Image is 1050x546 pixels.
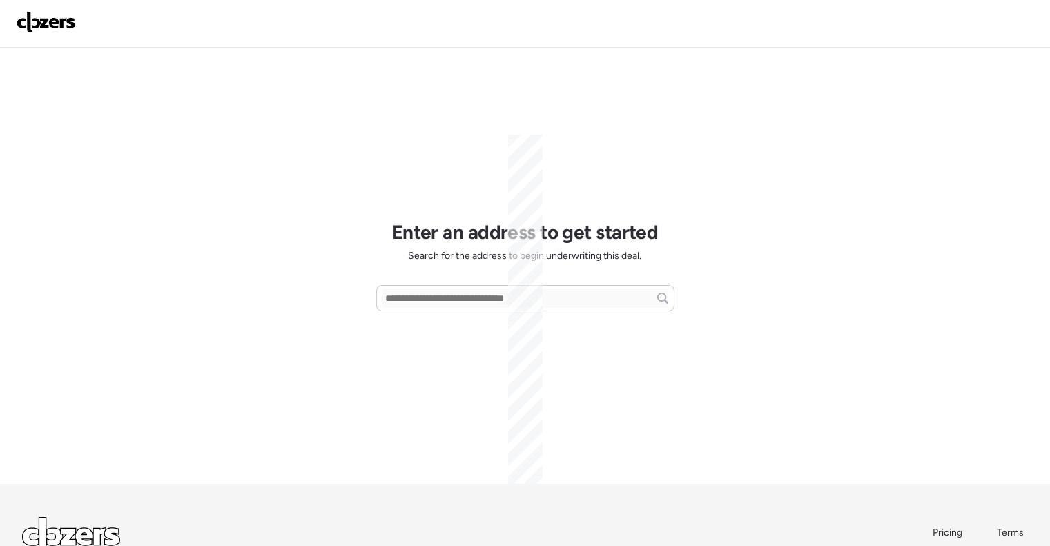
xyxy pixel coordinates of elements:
span: Search for the address to begin underwriting this deal. [408,249,641,263]
a: Pricing [933,526,964,540]
h1: Enter an address to get started [392,220,659,244]
a: Terms [997,526,1028,540]
span: Terms [997,527,1024,538]
img: Logo [17,11,76,33]
span: Pricing [933,527,962,538]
